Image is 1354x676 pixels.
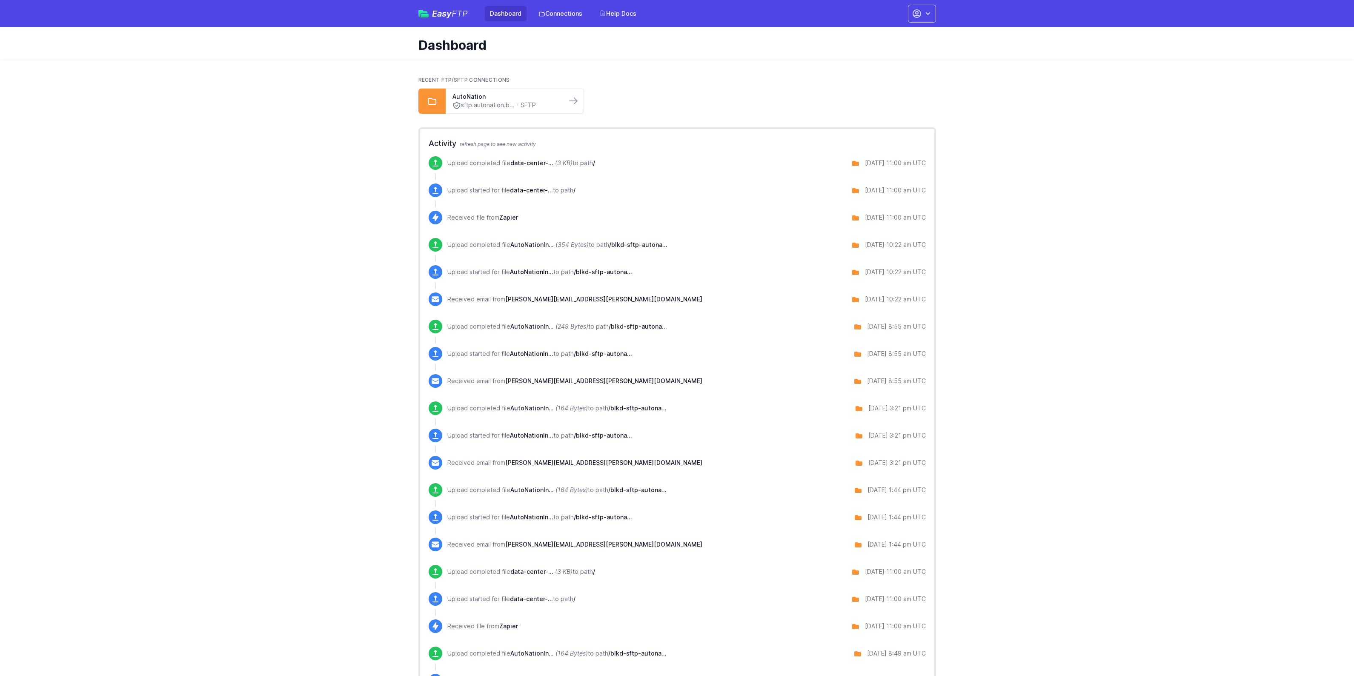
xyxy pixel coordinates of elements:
p: Upload completed file to path [447,404,667,412]
p: Received email from [447,540,702,549]
span: AutoNationInput_Test11102025_3.csv [510,404,554,412]
p: Upload completed file to path [447,322,667,331]
div: [DATE] 1:44 pm UTC [867,540,926,549]
span: [PERSON_NAME][EMAIL_ADDRESS][PERSON_NAME][DOMAIN_NAME] [505,541,702,548]
p: Upload started for file to path [447,268,632,276]
span: /blkd-sftp-autonation/data-center [574,513,632,521]
h2: Recent FTP/SFTP Connections [418,77,936,83]
p: Upload completed file to path [447,159,595,167]
p: Received email from [447,295,702,304]
span: /blkd-sftp-autonation/data-center [574,268,632,275]
p: Received email from [447,458,702,467]
span: AutoNationInput_Test12102025_1.csv [510,350,553,357]
span: [PERSON_NAME][EMAIL_ADDRESS][PERSON_NAME][DOMAIN_NAME] [505,295,702,303]
span: /blkd-sftp-autonation/data-center [608,650,667,657]
i: (164 Bytes) [555,404,588,412]
img: easyftp_logo.png [418,10,429,17]
span: AutoNationInput_Test12102025_1.csv [510,323,554,330]
p: Upload started for file to path [447,513,632,521]
span: Zapier [499,622,518,630]
span: [PERSON_NAME][EMAIL_ADDRESS][PERSON_NAME][DOMAIN_NAME] [505,377,702,384]
p: Upload started for file to path [447,349,632,358]
a: AutoNation [452,92,560,101]
p: Received email from [447,377,702,385]
p: Received file from [447,213,518,222]
div: [DATE] 11:00 am UTC [865,159,926,167]
div: [DATE] 8:49 am UTC [867,649,926,658]
div: [DATE] 3:21 pm UTC [868,458,926,467]
p: Received file from [447,622,518,630]
a: Dashboard [485,6,527,21]
div: [DATE] 10:22 am UTC [865,241,926,249]
a: Help Docs [594,6,641,21]
p: Upload started for file to path [447,595,575,603]
span: /blkd-sftp-autonation/data-center [609,323,667,330]
div: [DATE] 1:44 pm UTC [867,513,926,521]
span: AutoNationInput_Test12102025_3.csv [510,241,554,248]
i: (3 KB) [555,568,573,575]
i: (354 Bytes) [555,241,589,248]
div: [DATE] 11:00 am UTC [865,186,926,195]
div: [DATE] 8:55 am UTC [867,349,926,358]
h2: Activity [429,137,926,149]
span: / [573,595,575,602]
span: /blkd-sftp-autonation/data-center [608,486,667,493]
p: Upload started for file to path [447,186,575,195]
span: AutoNationInput_Test11102025.csv [510,650,554,657]
div: [DATE] 3:21 pm UTC [868,431,926,440]
div: [DATE] 10:22 am UTC [865,295,926,304]
a: sftp.autonation.b... - SFTP [452,101,560,110]
span: AutoNationInput_Test12102025_3.csv [510,268,553,275]
div: [DATE] 11:00 am UTC [865,567,926,576]
div: [DATE] 10:22 am UTC [865,268,926,276]
p: Upload completed file to path [447,241,667,249]
span: data-center-1760180409.csv [510,568,553,575]
span: /blkd-sftp-autonation/data-center [608,404,667,412]
span: /blkd-sftp-autonation/data-center [574,432,632,439]
div: [DATE] 11:00 am UTC [865,595,926,603]
a: EasyFTP [418,9,468,18]
i: (249 Bytes) [555,323,588,330]
span: AutoNationInput_Test11102025_2.csv [510,513,553,521]
i: (3 KB) [555,159,573,166]
span: data-center-1760266809.csv [510,186,553,194]
h1: Dashboard [418,37,929,53]
span: / [593,159,595,166]
span: [PERSON_NAME][EMAIL_ADDRESS][PERSON_NAME][DOMAIN_NAME] [505,459,702,466]
span: / [573,186,575,194]
span: Zapier [499,214,518,221]
a: Connections [533,6,587,21]
div: [DATE] 8:55 am UTC [867,377,926,385]
span: / [593,568,595,575]
i: (164 Bytes) [555,486,588,493]
div: [DATE] 1:44 pm UTC [867,486,926,494]
p: Upload completed file to path [447,649,667,658]
span: /blkd-sftp-autonation/data-center [609,241,667,248]
span: AutoNationInput_Test11102025_2.csv [510,486,554,493]
p: Upload completed file to path [447,486,667,494]
span: data-center-1760266809.csv [510,159,553,166]
i: (164 Bytes) [555,650,588,657]
span: /blkd-sftp-autonation/data-center [574,350,632,357]
div: [DATE] 11:00 am UTC [865,622,926,630]
span: Easy [432,9,468,18]
div: [DATE] 3:21 pm UTC [868,404,926,412]
span: AutoNationInput_Test11102025_3.csv [510,432,553,439]
p: Upload started for file to path [447,431,632,440]
span: FTP [452,9,468,19]
div: [DATE] 11:00 am UTC [865,213,926,222]
span: refresh page to see new activity [460,141,536,147]
div: [DATE] 8:55 am UTC [867,322,926,331]
p: Upload completed file to path [447,567,595,576]
span: data-center-1760180409.csv [510,595,553,602]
